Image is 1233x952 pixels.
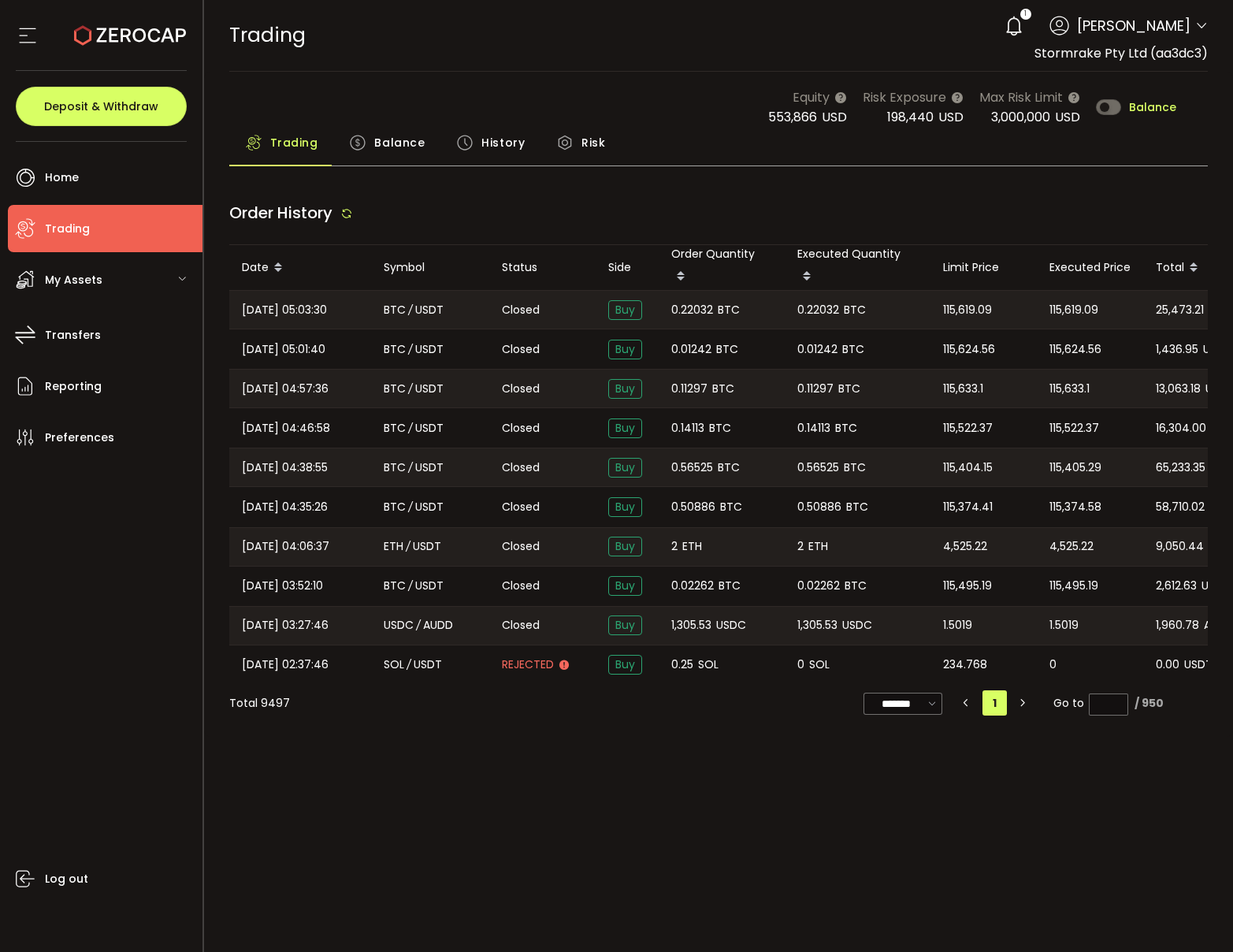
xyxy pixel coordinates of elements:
span: Closed [502,459,540,476]
span: 1,305.53 [797,616,837,634]
span: BTC [716,340,738,359]
span: 115,619.09 [943,301,992,319]
span: Closed [502,617,540,634]
span: ETH [682,537,702,556]
span: 0.01242 [671,340,711,359]
span: 1 [1024,9,1027,20]
span: Transfers [45,324,101,347]
div: Order Quantity [659,245,785,290]
span: Closed [502,381,540,397]
span: 115,624.56 [943,340,995,359]
span: SOL [809,656,830,674]
span: 0.56525 [797,459,839,477]
span: USDT [1203,340,1231,359]
div: Total 9497 [229,695,290,712]
span: BTC [838,380,860,398]
span: 115,374.41 [943,498,993,516]
span: 115,619.09 [1049,301,1098,319]
span: 115,633.1 [1049,380,1090,398]
em: / [407,656,411,674]
span: Closed [502,420,540,437]
span: My Assets [45,269,102,292]
span: Buy [608,340,642,359]
div: Symbol [371,258,489,277]
span: 0.00 [1156,656,1179,674]
span: BTC [719,577,741,595]
span: Risk [581,127,605,158]
span: Preferences [45,426,114,449]
span: 1,960.78 [1156,616,1199,634]
span: 0.11297 [671,380,707,398]
span: Trading [270,127,318,158]
span: SOL [698,656,719,674]
span: Closed [502,578,540,594]
span: 9,050.44 [1156,537,1204,556]
span: Go to [1053,692,1128,714]
span: BTC [384,340,406,359]
span: Deposit & Withdraw [44,101,158,112]
span: BTC [384,419,406,437]
em: / [408,459,413,477]
em: / [406,537,410,556]
span: BTC [718,459,740,477]
span: USD [938,108,964,126]
span: 58,710.02 [1156,498,1205,516]
span: Buy [608,497,642,517]
div: Executed Quantity [785,245,930,290]
span: 0.50886 [797,498,841,516]
em: / [408,577,413,595]
span: BTC [709,419,731,437]
span: USDT [415,419,444,437]
span: Buy [608,655,642,675]
span: Max Risk Limit [979,87,1063,107]
span: Log out [45,868,88,891]
div: Status [489,258,596,277]
span: 115,633.1 [943,380,983,398]
span: 198,440 [887,108,934,126]
span: USDC [716,616,746,634]
span: BTC [384,577,406,595]
span: Buy [608,300,642,320]
span: 115,495.19 [1049,577,1098,595]
span: 115,405.29 [1049,459,1101,477]
div: Date [229,255,371,281]
span: Buy [608,576,642,596]
span: BTC [384,498,406,516]
span: Home [45,166,79,189]
span: 3,000,000 [991,108,1050,126]
span: ETH [808,537,828,556]
span: Equity [793,87,830,107]
span: [DATE] 02:37:46 [242,656,329,674]
span: BTC [845,577,867,595]
span: 1.5019 [1049,616,1079,634]
span: Balance [374,127,425,158]
div: Executed Price [1037,258,1143,277]
span: 65,233.35 [1156,459,1205,477]
span: USDC [842,616,872,634]
span: 115,495.19 [943,577,992,595]
span: History [481,127,525,158]
span: 1,436.95 [1156,340,1198,359]
span: BTC [384,301,406,319]
span: USDT [415,301,444,319]
span: USD [822,108,847,126]
span: BTC [384,380,406,398]
span: USDT [415,459,444,477]
span: USDT [414,656,442,674]
span: USD [1055,108,1080,126]
span: 4,525.22 [943,537,987,556]
span: [DATE] 05:03:30 [242,301,327,319]
span: 0.14113 [671,419,704,437]
span: 4,525.22 [1049,537,1094,556]
span: 0 [797,656,804,674]
em: / [408,419,413,437]
span: 1.5019 [943,616,972,634]
span: 115,624.56 [1049,340,1101,359]
span: 115,522.37 [1049,419,1099,437]
em: / [416,616,421,634]
span: 25,473.21 [1156,301,1204,319]
span: [PERSON_NAME] [1077,15,1190,36]
span: USDT [413,537,441,556]
span: 1,305.53 [671,616,711,634]
span: AUDD [423,616,453,634]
